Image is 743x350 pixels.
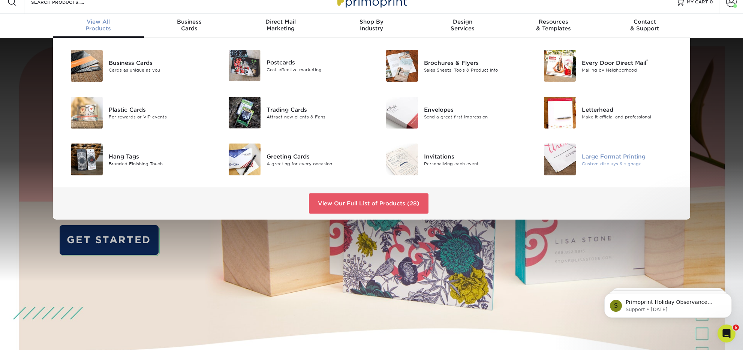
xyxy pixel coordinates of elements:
span: Business [144,18,235,25]
a: Contact& Support [599,14,690,38]
div: Greeting Cards [267,152,366,160]
div: Make it official and professional [582,114,681,120]
div: & Support [599,18,690,32]
a: View Our Full List of Products (28) [309,193,428,214]
iframe: Intercom live chat [718,325,736,343]
span: View All [53,18,144,25]
img: Envelopes [386,97,418,129]
div: A greeting for every occasion [267,160,366,167]
span: Resources [508,18,599,25]
div: Postcards [267,58,366,67]
a: Greeting Cards Greeting Cards A greeting for every occasion [220,141,366,178]
div: Products [53,18,144,32]
sup: ® [646,58,648,64]
div: Trading Cards [267,105,366,114]
img: Greeting Cards [229,144,261,175]
span: Shop By [326,18,417,25]
div: Attract new clients & Fans [267,114,366,120]
div: Cards [144,18,235,32]
div: Invitations [424,152,523,160]
a: Resources& Templates [508,14,599,38]
div: Personalizing each event [424,160,523,167]
span: Contact [599,18,690,25]
a: Brochures & Flyers Brochures & Flyers Sales Sheets, Tools & Product Info [377,47,524,85]
a: Trading Cards Trading Cards Attract new clients & Fans [220,94,366,132]
a: Direct MailMarketing [235,14,326,38]
a: Hang Tags Hang Tags Branded Finishing Touch [62,141,208,178]
span: Direct Mail [235,18,326,25]
a: Large Format Printing Large Format Printing Custom displays & signage [535,141,682,178]
img: Invitations [386,144,418,175]
img: Business Cards [71,50,103,82]
div: Mailing by Neighborhood [582,67,681,73]
a: Shop ByIndustry [326,14,417,38]
span: 6 [733,325,739,331]
img: Hang Tags [71,144,103,175]
img: Large Format Printing [544,144,576,175]
div: Large Format Printing [582,152,681,160]
div: Cost-effective marketing [267,67,366,73]
img: Plastic Cards [71,97,103,129]
img: Every Door Direct Mail [544,50,576,82]
img: Brochures & Flyers [386,50,418,82]
div: Brochures & Flyers [424,58,523,67]
a: Postcards Postcards Cost-effective marketing [220,47,366,84]
img: Letterhead [544,97,576,129]
a: Invitations Invitations Personalizing each event [377,141,524,178]
div: Sales Sheets, Tools & Product Info [424,67,523,73]
img: Postcards [229,50,261,81]
div: Hang Tags [109,152,208,160]
div: Branded Finishing Touch [109,160,208,167]
a: BusinessCards [144,14,235,38]
span: Design [417,18,508,25]
iframe: Intercom notifications message [593,277,743,330]
a: View AllProducts [53,14,144,38]
a: Business Cards Business Cards Cards as unique as you [62,47,208,85]
a: DesignServices [417,14,508,38]
div: Send a great first impression [424,114,523,120]
div: & Templates [508,18,599,32]
a: Letterhead Letterhead Make it official and professional [535,94,682,132]
div: Envelopes [424,105,523,114]
div: Marketing [235,18,326,32]
div: For rewards or VIP events [109,114,208,120]
a: Plastic Cards Plastic Cards For rewards or VIP events [62,94,208,132]
a: Every Door Direct Mail Every Door Direct Mail® Mailing by Neighborhood [535,47,682,85]
div: Custom displays & signage [582,160,681,167]
img: Trading Cards [229,97,261,129]
div: Letterhead [582,105,681,114]
div: Cards as unique as you [109,67,208,73]
div: Every Door Direct Mail [582,58,681,67]
div: Industry [326,18,417,32]
a: Envelopes Envelopes Send a great first impression [377,94,524,132]
div: Plastic Cards [109,105,208,114]
div: Business Cards [109,58,208,67]
div: Services [417,18,508,32]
